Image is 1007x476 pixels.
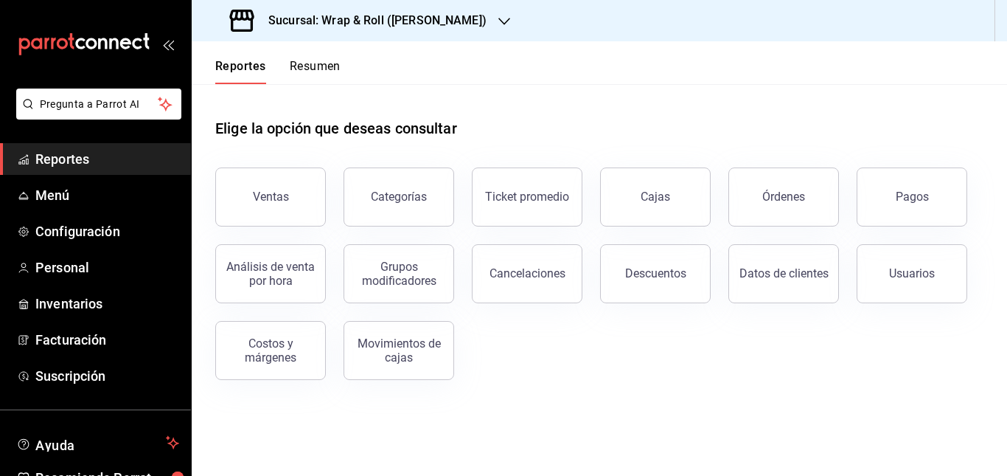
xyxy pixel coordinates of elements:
div: Categorías [371,190,427,204]
button: Cancelaciones [472,244,582,303]
button: Pregunta a Parrot AI [16,89,181,120]
button: Ventas [215,168,326,227]
div: Análisis de venta por hora [225,260,316,288]
button: open_drawer_menu [162,38,174,50]
button: Costos y márgenes [215,321,326,380]
div: Cajas [641,190,670,204]
div: Grupos modificadores [353,260,445,288]
span: Pregunta a Parrot AI [40,97,158,112]
button: Cajas [600,168,711,227]
div: Movimientos de cajas [353,337,445,365]
div: navigation tabs [215,59,341,84]
div: Descuentos [625,266,686,280]
span: Configuración [35,221,179,241]
a: Pregunta a Parrot AI [10,107,181,123]
div: Órdenes [762,190,805,204]
span: Personal [35,258,179,277]
button: Movimientos de cajas [344,321,454,380]
h1: Elige la opción que deseas consultar [215,117,457,139]
button: Usuarios [857,244,967,303]
button: Descuentos [600,244,711,303]
div: Ventas [253,190,289,204]
span: Menú [35,185,179,205]
div: Pagos [896,190,929,204]
span: Facturación [35,330,179,350]
div: Costos y márgenes [225,337,316,365]
h3: Sucursal: Wrap & Roll ([PERSON_NAME]) [257,12,487,30]
span: Inventarios [35,294,179,314]
button: Análisis de venta por hora [215,244,326,303]
button: Resumen [290,59,341,84]
span: Reportes [35,149,179,169]
span: Suscripción [35,366,179,386]
button: Pagos [857,168,967,227]
button: Categorías [344,168,454,227]
button: Ticket promedio [472,168,582,227]
div: Cancelaciones [489,266,565,280]
div: Datos de clientes [739,266,829,280]
button: Grupos modificadores [344,244,454,303]
div: Ticket promedio [485,190,569,204]
div: Usuarios [889,266,935,280]
button: Datos de clientes [728,244,839,303]
button: Reportes [215,59,266,84]
span: Ayuda [35,434,160,452]
button: Órdenes [728,168,839,227]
